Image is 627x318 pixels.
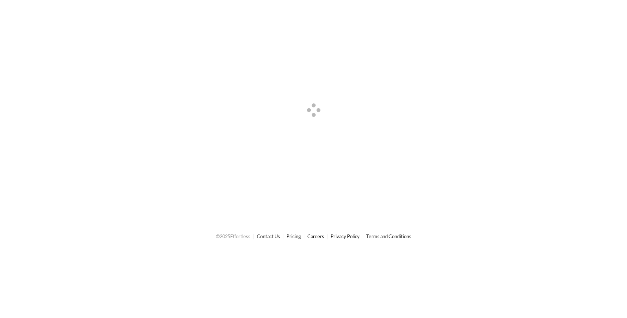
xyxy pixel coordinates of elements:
[331,233,360,239] a: Privacy Policy
[366,233,411,239] a: Terms and Conditions
[257,233,280,239] a: Contact Us
[286,233,301,239] a: Pricing
[216,233,250,239] span: © 2025 Effortless
[307,233,324,239] a: Careers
